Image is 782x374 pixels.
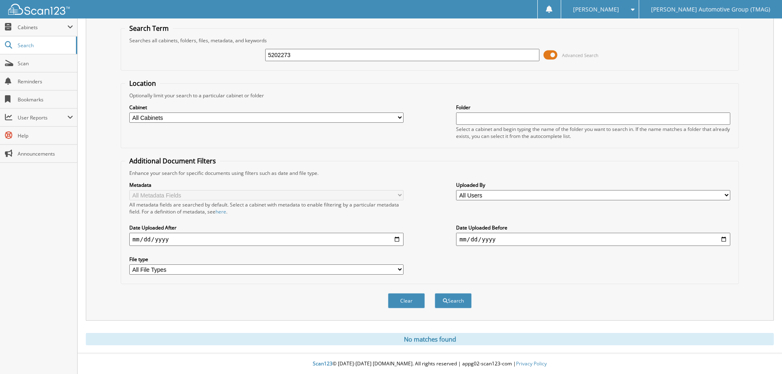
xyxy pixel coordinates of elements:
[125,79,160,88] legend: Location
[78,354,782,374] div: © [DATE]-[DATE] [DOMAIN_NAME]. All rights reserved | appg02-scan123-com |
[129,224,404,231] label: Date Uploaded After
[18,60,73,67] span: Scan
[456,233,730,246] input: end
[651,7,770,12] span: [PERSON_NAME] Automotive Group (TMAG)
[456,224,730,231] label: Date Uploaded Before
[129,181,404,188] label: Metadata
[129,256,404,263] label: File type
[125,156,220,165] legend: Additional Document Filters
[562,52,599,58] span: Advanced Search
[8,4,70,15] img: scan123-logo-white.svg
[129,104,404,111] label: Cabinet
[313,360,333,367] span: Scan123
[741,335,782,374] iframe: Chat Widget
[125,92,734,99] div: Optionally limit your search to a particular cabinet or folder
[125,170,734,177] div: Enhance your search for specific documents using filters such as date and file type.
[18,78,73,85] span: Reminders
[18,114,67,121] span: User Reports
[129,233,404,246] input: start
[456,126,730,140] div: Select a cabinet and begin typing the name of the folder you want to search in. If the name match...
[216,208,226,215] a: here
[388,293,425,308] button: Clear
[435,293,472,308] button: Search
[573,7,619,12] span: [PERSON_NAME]
[18,24,67,31] span: Cabinets
[18,42,72,49] span: Search
[125,24,173,33] legend: Search Term
[129,201,404,215] div: All metadata fields are searched by default. Select a cabinet with metadata to enable filtering b...
[18,150,73,157] span: Announcements
[18,96,73,103] span: Bookmarks
[125,37,734,44] div: Searches all cabinets, folders, files, metadata, and keywords
[456,104,730,111] label: Folder
[516,360,547,367] a: Privacy Policy
[86,333,774,345] div: No matches found
[18,132,73,139] span: Help
[456,181,730,188] label: Uploaded By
